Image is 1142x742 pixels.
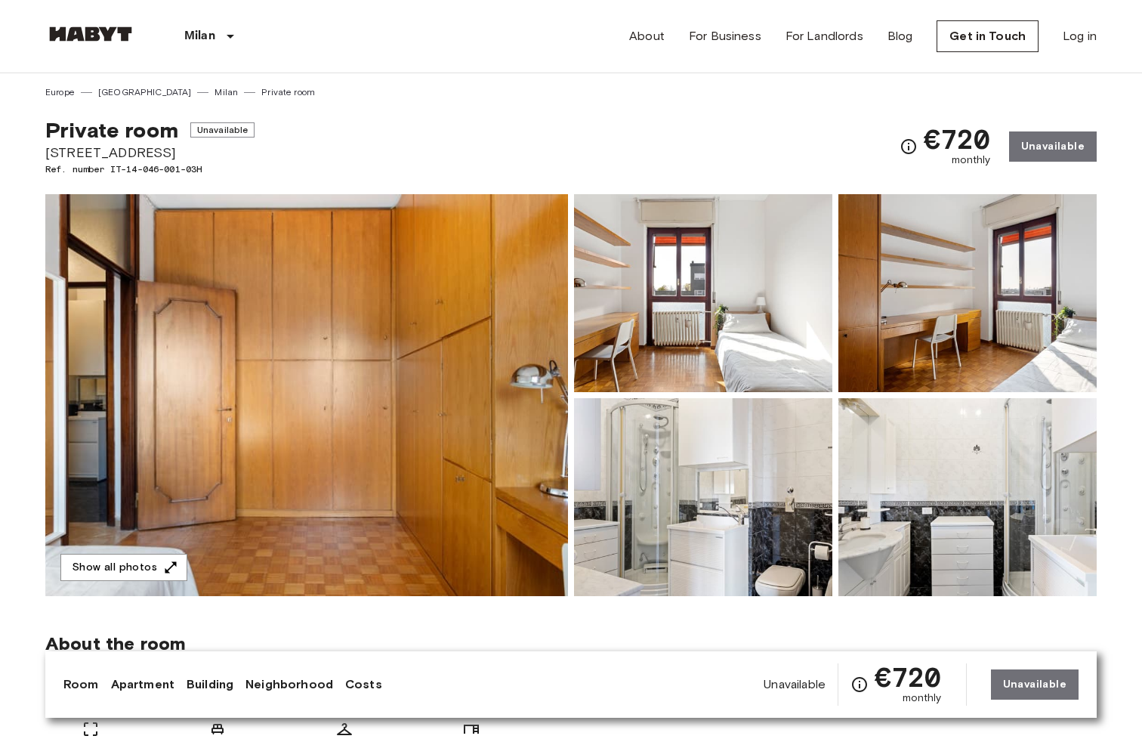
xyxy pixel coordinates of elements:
span: €720 [875,663,942,691]
a: Private room [261,85,315,99]
img: Picture of unit IT-14-046-001-03H [574,398,832,596]
a: For Business [689,27,761,45]
a: For Landlords [786,27,863,45]
button: Show all photos [60,554,187,582]
span: Ref. number IT-14-046-001-03H [45,162,255,176]
img: Habyt [45,26,136,42]
a: [GEOGRAPHIC_DATA] [98,85,192,99]
span: Private room [45,117,178,143]
span: [STREET_ADDRESS] [45,143,255,162]
a: Apartment [111,676,174,694]
a: Europe [45,85,75,99]
img: Marketing picture of unit IT-14-046-001-03H [45,194,568,596]
span: Unavailable [190,122,255,138]
a: Building [187,676,233,694]
a: Costs [345,676,382,694]
a: Room [63,676,99,694]
a: Neighborhood [245,676,333,694]
a: Get in Touch [937,20,1039,52]
a: Log in [1063,27,1097,45]
a: About [629,27,665,45]
img: Picture of unit IT-14-046-001-03H [574,194,832,392]
span: Unavailable [764,676,826,693]
svg: Check cost overview for full price breakdown. Please note that discounts apply to new joiners onl... [850,676,869,694]
span: monthly [903,691,942,706]
span: About the room [45,632,1097,655]
a: Milan [215,85,238,99]
img: Picture of unit IT-14-046-001-03H [838,194,1097,392]
span: monthly [952,153,991,168]
svg: Check cost overview for full price breakdown. Please note that discounts apply to new joiners onl... [900,138,918,156]
img: Picture of unit IT-14-046-001-03H [838,398,1097,596]
span: €720 [924,125,991,153]
a: Blog [887,27,913,45]
p: Milan [184,27,215,45]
